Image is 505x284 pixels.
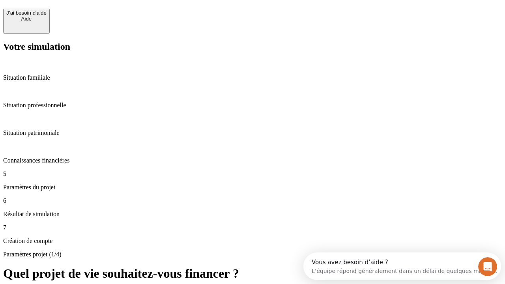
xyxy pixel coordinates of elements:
[303,252,501,280] iframe: Intercom live chat discovery launcher
[3,251,502,258] p: Paramètres projet (1/4)
[6,10,47,16] div: J’ai besoin d'aide
[3,211,502,218] p: Résultat de simulation
[8,13,194,21] div: L’équipe répond généralement dans un délai de quelques minutes.
[3,41,502,52] h2: Votre simulation
[3,224,502,231] p: 7
[3,237,502,245] p: Création de compte
[3,129,502,136] p: Situation patrimoniale
[3,3,217,25] div: Ouvrir le Messenger Intercom
[8,7,194,13] div: Vous avez besoin d’aide ?
[3,102,502,109] p: Situation professionnelle
[6,16,47,22] div: Aide
[3,157,502,164] p: Connaissances financières
[3,170,502,177] p: 5
[3,266,502,281] h1: Quel projet de vie souhaitez-vous financer ?
[478,257,497,276] iframe: Intercom live chat
[3,74,502,81] p: Situation familiale
[3,184,502,191] p: Paramètres du projet
[3,197,502,204] p: 6
[3,9,50,34] button: J’ai besoin d'aideAide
